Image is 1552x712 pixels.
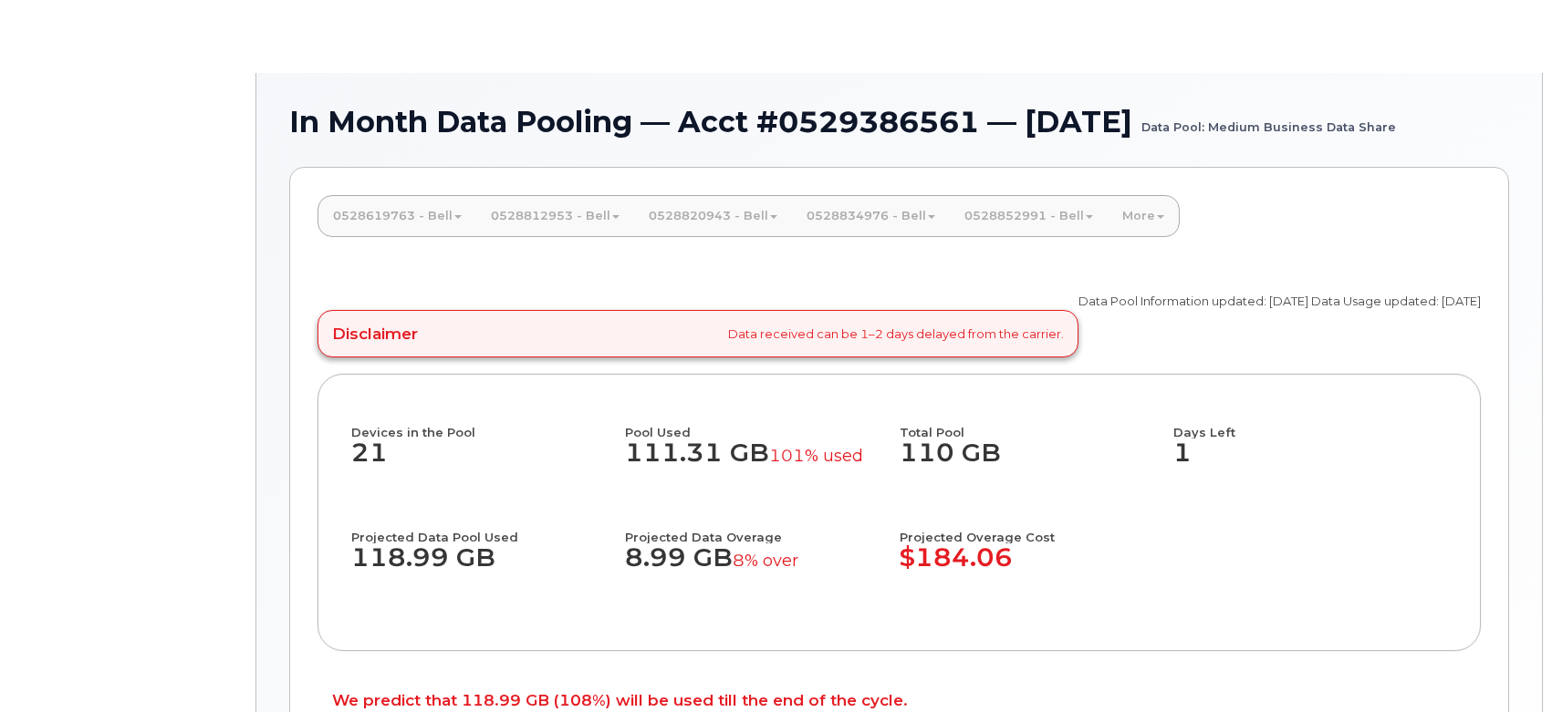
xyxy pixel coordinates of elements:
small: Data Pool: Medium Business Data Share [1141,106,1396,134]
a: 0528820943 - Bell [634,196,792,236]
h4: Pool Used [625,408,882,439]
dd: 1 [1173,439,1447,486]
p: Data Pool Information updated: [DATE] Data Usage updated: [DATE] [1078,293,1481,310]
div: Data received can be 1–2 days delayed from the carrier. [318,310,1078,357]
dd: 111.31 GB [625,439,882,486]
h4: Days Left [1173,408,1447,439]
small: 8% over [733,550,798,571]
dd: 21 [351,439,625,486]
p: We predict that 118.99 GB (108%) will be used till the end of the cycle. [332,693,1466,708]
a: 0528812953 - Bell [476,196,634,236]
h4: Projected Data Pool Used [351,512,609,543]
dd: 118.99 GB [351,543,609,591]
dd: 8.99 GB [625,543,882,591]
h4: Total Pool [900,408,1157,439]
h1: In Month Data Pooling — Acct #0529386561 — [DATE] [289,106,1509,138]
a: More [1108,196,1179,236]
small: 101% used [769,445,863,466]
h4: Projected Overage Cost [900,512,1173,543]
h4: Projected Data Overage [625,512,882,543]
dd: 110 GB [900,439,1157,486]
a: 0528852991 - Bell [950,196,1108,236]
a: 0528834976 - Bell [792,196,950,236]
h4: Devices in the Pool [351,408,625,439]
h4: Disclaimer [332,325,418,343]
dd: $184.06 [900,543,1173,591]
a: 0528619763 - Bell [318,196,476,236]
